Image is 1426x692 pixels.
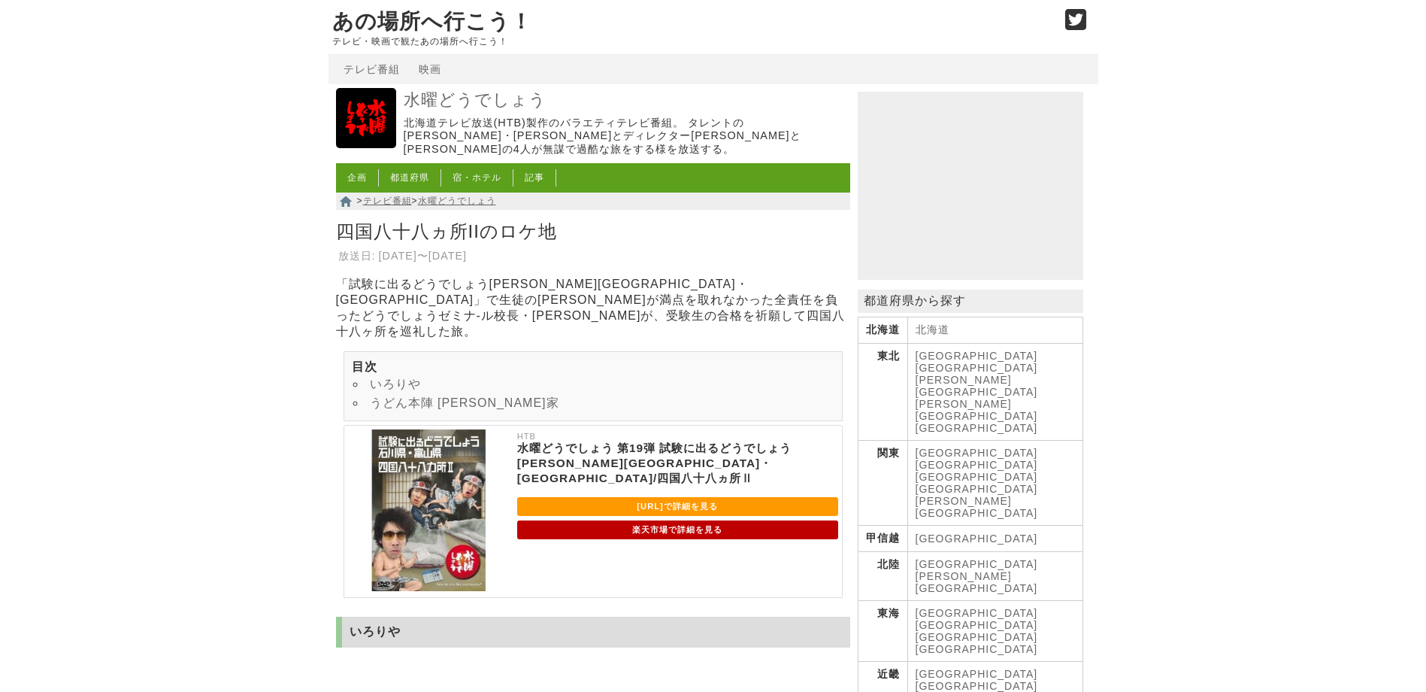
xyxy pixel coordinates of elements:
[332,10,532,33] a: あの場所へ行こう！
[916,495,1012,507] a: [PERSON_NAME]
[916,447,1038,459] a: [GEOGRAPHIC_DATA]
[517,441,838,486] p: 水曜どうでしょう 第19弾 試験に出るどうでしょう [PERSON_NAME][GEOGRAPHIC_DATA]・[GEOGRAPHIC_DATA]/四国八十八ヵ所Ⅱ
[404,117,846,156] p: 北海道テレビ放送(HTB)製作のバラエティテレビ番組。 タレントの[PERSON_NAME]・[PERSON_NAME]とディレクター[PERSON_NAME]と[PERSON_NAME]の4人...
[916,374,1038,398] a: [PERSON_NAME][GEOGRAPHIC_DATA]
[858,552,907,601] th: 北陸
[1065,18,1087,31] a: Twitter (@go_thesights)
[858,92,1083,280] iframe: Advertisement
[378,248,468,264] td: [DATE]〜[DATE]
[858,344,907,441] th: 東北
[858,601,907,662] th: 東海
[916,668,1038,680] a: [GEOGRAPHIC_DATA]
[348,581,510,593] a: 水曜どうでしょう 第19弾 試験に出るどうでしょう 石川県・富山県/四国八十八ヵ所Ⅱ
[916,680,1038,692] a: [GEOGRAPHIC_DATA]
[916,459,1038,471] a: [GEOGRAPHIC_DATA]
[517,521,838,539] a: 楽天市場で詳細を見る
[916,323,949,335] a: 北海道
[336,617,850,648] h2: いろりや
[858,290,1083,313] p: 都道府県から探す
[858,526,907,552] th: 甲信越
[344,63,400,75] a: テレビ番組
[916,619,1038,631] a: [GEOGRAPHIC_DATA]
[916,607,1038,619] a: [GEOGRAPHIC_DATA]
[336,138,396,150] a: 水曜どうでしょう
[347,172,367,183] a: 企画
[338,248,377,264] th: 放送日:
[916,362,1038,374] a: [GEOGRAPHIC_DATA]
[916,398,1038,422] a: [PERSON_NAME][GEOGRAPHIC_DATA]
[336,216,850,247] h1: 四国八十八ヵ所IIのロケ地
[336,193,850,210] nav: > >
[916,558,1038,570] a: [GEOGRAPHIC_DATA]
[916,631,1038,643] a: [GEOGRAPHIC_DATA]
[363,196,412,206] a: テレビ番組
[336,277,850,340] p: 「試験に出るどうでしょう[PERSON_NAME][GEOGRAPHIC_DATA]・[GEOGRAPHIC_DATA]」で生徒の[PERSON_NAME]が満点を取れなかった全責任を負ったどう...
[419,63,441,75] a: 映画
[348,429,510,591] img: 水曜どうでしょう 第19弾 試験に出るどうでしょう 石川県・富山県/四国八十八ヵ所Ⅱ
[336,88,396,148] img: 水曜どうでしょう
[916,350,1038,362] a: [GEOGRAPHIC_DATA]
[916,570,1038,594] a: [PERSON_NAME][GEOGRAPHIC_DATA]
[404,90,846,111] a: 水曜どうでしょう
[370,396,559,409] a: うどん本陣 [PERSON_NAME]家
[453,172,501,183] a: 宿・ホテル
[916,483,1038,495] a: [GEOGRAPHIC_DATA]
[418,196,496,206] a: 水曜どうでしょう
[517,429,838,441] p: HTB
[858,441,907,526] th: 関東
[916,533,1038,545] a: [GEOGRAPHIC_DATA]
[390,172,429,183] a: 都道府県
[517,497,838,516] a: [URL]で詳細を見る
[858,317,907,344] th: 北海道
[370,378,421,390] a: いろりや
[916,471,1038,483] a: [GEOGRAPHIC_DATA]
[916,507,1038,519] a: [GEOGRAPHIC_DATA]
[332,36,1049,47] p: テレビ・映画で観たあの場所へ行こう！
[916,422,1038,434] a: [GEOGRAPHIC_DATA]
[916,643,1038,655] a: [GEOGRAPHIC_DATA]
[525,172,544,183] a: 記事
